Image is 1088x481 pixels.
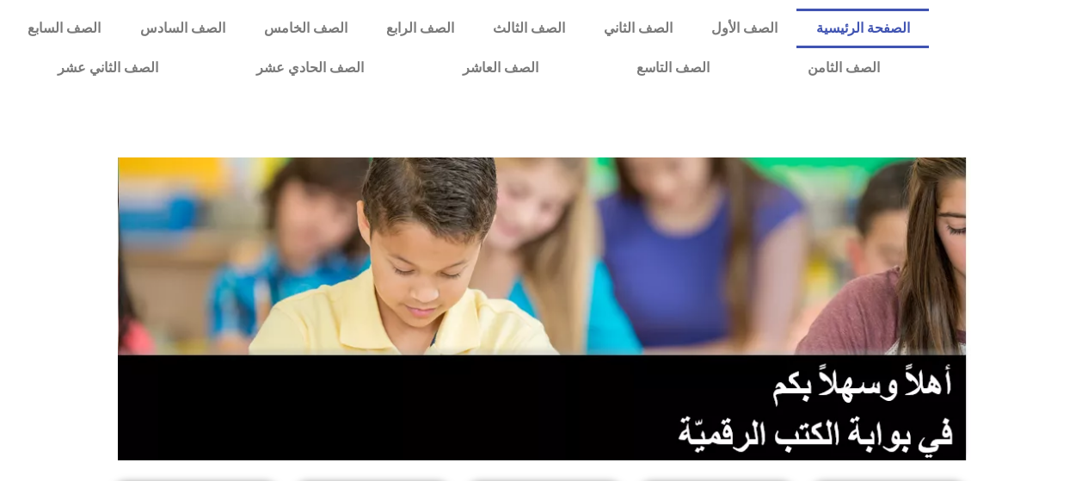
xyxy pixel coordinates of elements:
a: الصف الرابع [366,9,473,48]
a: الصف الحادي عشر [207,48,413,88]
a: الصف السادس [120,9,244,48]
a: الصف الثالث [473,9,584,48]
a: الصف الثاني [584,9,692,48]
a: الصف السابع [9,9,120,48]
a: الصف الأول [692,9,796,48]
a: الصف التاسع [587,48,759,88]
a: الصف الثاني عشر [9,48,207,88]
a: الصف العاشر [414,48,587,88]
a: الصفحة الرئيسية [796,9,929,48]
a: الصف الخامس [244,9,366,48]
a: الصف الثامن [759,48,929,88]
